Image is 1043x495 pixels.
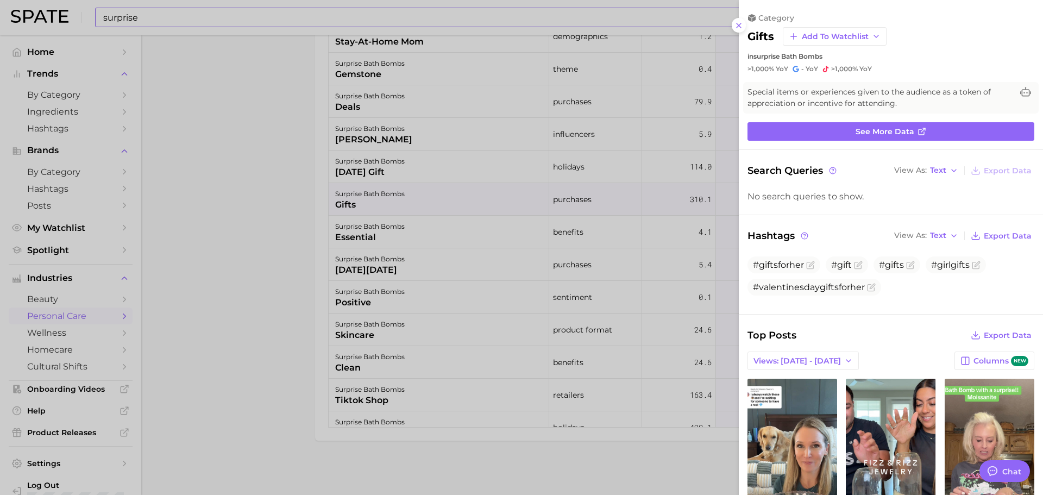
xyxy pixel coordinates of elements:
span: Views: [DATE] - [DATE] [753,356,841,366]
span: Export Data [984,331,1032,340]
span: Search Queries [747,163,838,178]
span: new [1011,356,1028,366]
button: Columnsnew [954,352,1034,370]
span: surprise bath bombs [753,52,822,60]
button: Add to Watchlist [783,27,887,46]
button: View AsText [891,164,961,178]
a: See more data [747,122,1034,141]
span: Add to Watchlist [802,32,869,41]
span: #gift [831,260,852,270]
span: View As [894,233,927,239]
span: Export Data [984,166,1032,176]
button: Export Data [968,228,1034,243]
span: >1,000% [747,65,774,73]
span: Top Posts [747,328,796,343]
button: Flag as miscategorized or irrelevant [806,261,815,270]
div: No search queries to show. [747,191,1034,202]
span: category [758,13,794,23]
button: Export Data [968,328,1034,343]
span: Export Data [984,231,1032,241]
span: YoY [859,65,872,73]
button: Flag as miscategorized or irrelevant [972,261,981,270]
button: Flag as miscategorized or irrelevant [867,283,876,292]
span: Columns [973,356,1028,366]
span: #gifts [879,260,904,270]
span: #giftsforher [753,260,804,270]
span: YoY [776,65,788,73]
span: - [801,65,804,73]
span: #valentinesdaygiftsforher [753,282,865,292]
button: Export Data [968,163,1034,178]
span: Hashtags [747,228,810,243]
button: Flag as miscategorized or irrelevant [854,261,863,270]
span: #girlgifts [931,260,970,270]
span: View As [894,167,927,173]
span: Special items or experiences given to the audience as a token of appreciation or incentive for at... [747,86,1013,109]
button: Views: [DATE] - [DATE] [747,352,859,370]
span: YoY [806,65,818,73]
span: >1,000% [831,65,858,73]
span: Text [930,233,946,239]
span: See more data [856,127,914,136]
h2: gifts [747,30,774,43]
button: View AsText [891,229,961,243]
span: Text [930,167,946,173]
button: Flag as miscategorized or irrelevant [906,261,915,270]
div: in [747,52,1034,60]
